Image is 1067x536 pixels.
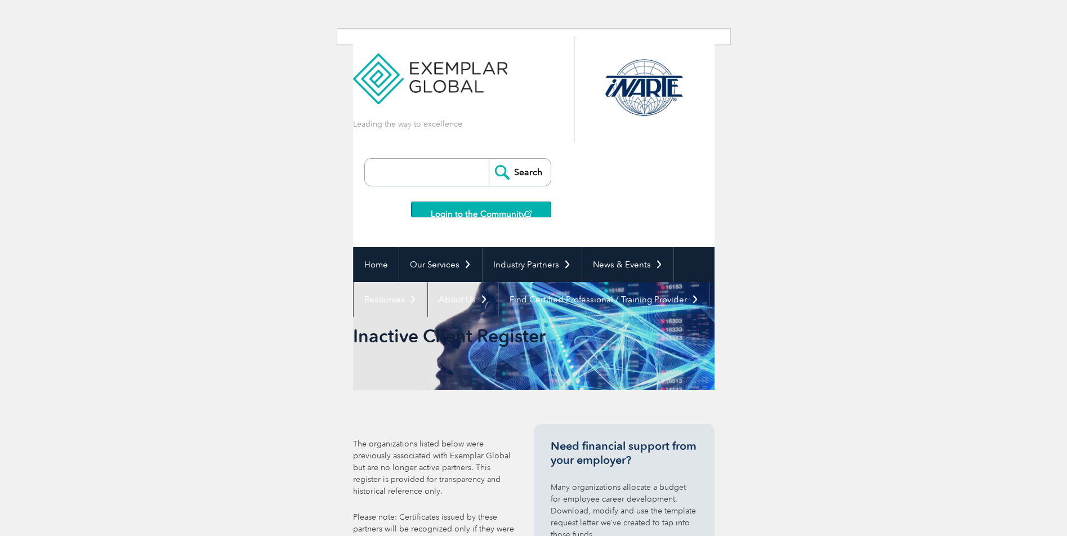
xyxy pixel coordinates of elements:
[483,247,582,282] a: Industry Partners
[353,37,508,104] img: Exemplar Global
[353,438,516,497] p: The organizations listed below were previously associated with Exemplar Global but are no longer ...
[411,202,551,217] a: Login to the Community
[353,327,606,345] h2: Inactive Client Register
[428,282,498,317] a: About Us
[489,159,551,186] input: Search
[354,247,399,282] a: Home
[551,439,698,467] h3: Need financial support from your employer?
[499,282,709,317] a: Find Certified Professional / Training Provider
[399,247,482,282] a: Our Services
[353,118,462,130] p: Leading the way to excellence
[582,247,673,282] a: News & Events
[354,282,427,317] a: Resources
[525,211,532,217] img: open_square.png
